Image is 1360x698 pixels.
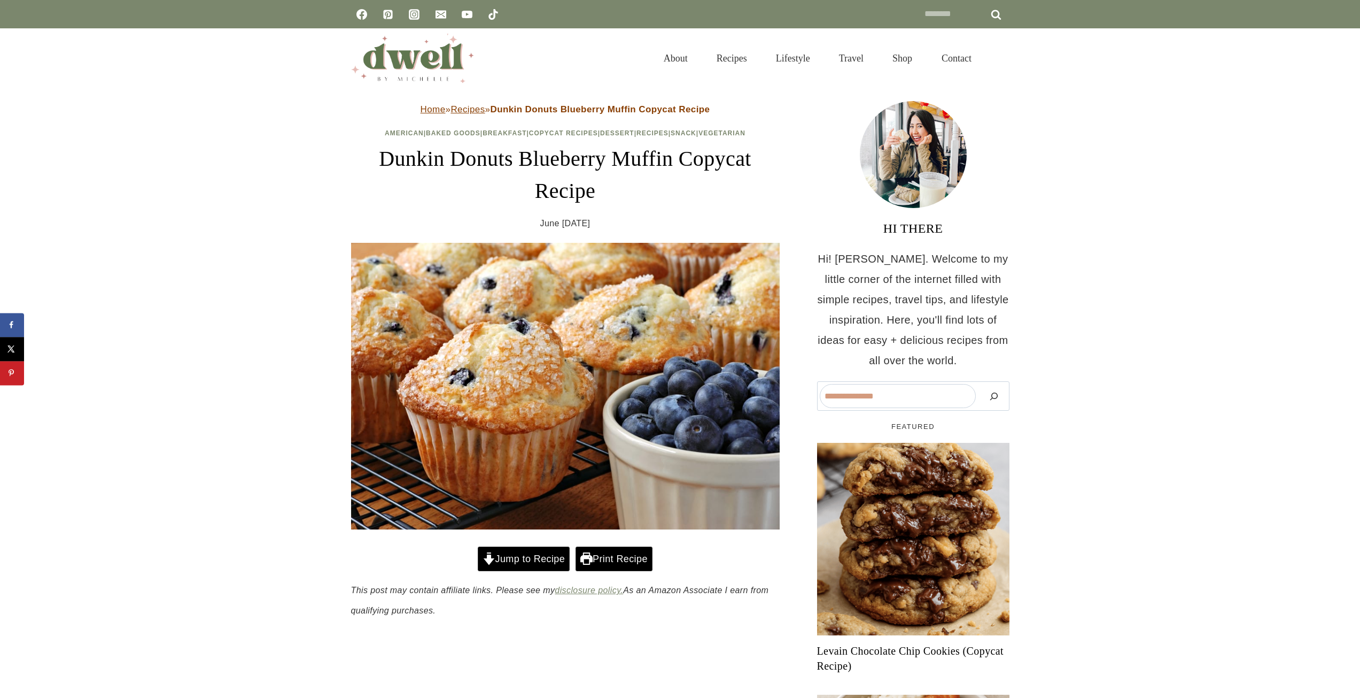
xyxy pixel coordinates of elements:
em: This post may contain affiliate links. Please see my As an Amazon Associate I earn from qualifyin... [351,586,769,615]
a: Contact [927,40,986,77]
a: Recipes [450,104,485,114]
a: Home [421,104,446,114]
button: Search [981,384,1007,408]
strong: Dunkin Donuts Blueberry Muffin Copycat Recipe [490,104,710,114]
a: YouTube [456,4,478,25]
span: | | | | | | | [385,129,745,137]
a: American [385,129,424,137]
h5: FEATURED [817,421,1009,432]
a: Instagram [403,4,425,25]
button: View Search Form [991,49,1009,67]
a: Baked Goods [426,129,480,137]
a: Copycat Recipes [529,129,598,137]
img: DWELL by michelle [351,34,474,83]
img: dunkin donuts blueberry muffins recipe [351,243,780,530]
h3: HI THERE [817,219,1009,238]
a: disclosure policy. [555,586,623,595]
a: Recipes [702,40,761,77]
a: Breakfast [483,129,526,137]
a: Vegetarian [698,129,745,137]
a: Travel [825,40,878,77]
a: Dessert [600,129,634,137]
a: Email [430,4,452,25]
a: Levain Chocolate Chip Cookies (Copycat Recipe) [817,643,1009,673]
a: Jump to Recipe [478,547,570,571]
span: » » [421,104,710,114]
a: Snack [671,129,696,137]
a: Facebook [351,4,372,25]
a: Recipes [636,129,669,137]
nav: Primary Navigation [649,40,985,77]
a: Print Recipe [576,547,652,571]
a: Pinterest [377,4,399,25]
a: Lifestyle [761,40,825,77]
a: Shop [878,40,927,77]
a: Read More Levain Chocolate Chip Cookies (Copycat Recipe) [817,443,1009,635]
time: June [DATE] [540,216,590,232]
h1: Dunkin Donuts Blueberry Muffin Copycat Recipe [351,143,780,207]
a: About [649,40,702,77]
p: Hi! [PERSON_NAME]. Welcome to my little corner of the internet filled with simple recipes, travel... [817,249,1009,371]
a: TikTok [483,4,504,25]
